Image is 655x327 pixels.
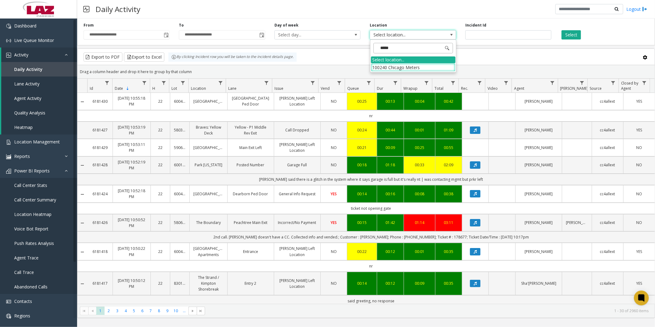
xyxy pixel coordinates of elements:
[14,23,36,29] span: Dashboard
[331,99,337,104] span: NO
[519,220,558,226] a: [PERSON_NAME]
[519,280,558,286] a: Sha'[PERSON_NAME]
[578,79,586,87] a: Parker Filter Menu
[152,86,155,91] span: H
[324,220,344,226] a: YES
[231,220,270,226] a: Peachtree Main Exit
[117,95,146,107] a: [DATE] 10:55:18 PM
[519,191,558,197] a: [PERSON_NAME]
[14,284,47,290] span: Abandoned Calls
[351,220,373,226] div: 00:15
[381,249,400,255] a: 00:12
[14,240,54,246] span: Push Rates Analysis
[408,220,431,226] a: 01:14
[93,2,143,17] h3: Daily Activity
[1,120,77,135] a: Heatmap
[439,249,458,255] a: 00:35
[14,298,32,304] span: Contacts
[439,98,458,104] div: 00:42
[609,79,617,87] a: Source Filter Menu
[103,79,111,87] a: Id Filter Menu
[347,86,359,91] span: Queue
[548,79,556,87] a: Agent Filter Menu
[193,191,223,197] a: [GEOGRAPHIC_DATA]
[461,86,468,91] span: Rec.
[1,91,77,106] a: Agent Activity
[351,127,373,133] div: 00:24
[1,48,77,62] a: Activity
[117,188,146,200] a: [DATE] 10:52:18 PM
[351,249,373,255] a: 00:22
[331,191,337,197] span: YES
[174,191,186,197] a: 600405
[465,23,486,28] label: Incident Id
[278,246,317,257] a: [PERSON_NAME] Left Location
[278,278,317,289] a: [PERSON_NAME] Left Location
[278,142,317,153] a: [PERSON_NAME] Left Location
[439,127,458,133] a: 01:09
[278,95,317,107] a: [PERSON_NAME] Left Location
[188,307,197,315] span: Go to the next page
[193,162,223,168] a: Park [US_STATE]
[14,211,51,217] span: Location Heatmap
[231,145,270,151] a: Main Exit Left
[154,280,166,286] a: 22
[278,191,317,197] a: General Info Request
[171,55,176,60] img: infoIcon.svg
[636,220,642,225] span: NO
[351,145,373,151] div: 00:21
[351,191,373,197] a: 00:14
[408,280,431,286] div: 00:09
[351,98,373,104] a: 00:25
[381,145,400,151] a: 00:09
[403,86,418,91] span: Wrapup
[77,192,88,197] a: Collapse Details
[381,98,400,104] div: 00:13
[324,98,344,104] a: NO
[84,23,94,28] label: From
[77,281,88,286] a: Collapse Details
[381,280,400,286] a: 00:12
[258,31,265,39] span: Toggle popup
[324,249,344,255] a: NO
[408,145,431,151] div: 00:25
[408,98,431,104] a: 00:04
[88,260,655,272] td: nr
[117,217,146,229] a: [DATE] 10:50:52 PM
[278,220,317,226] a: Incorrect/No Payment
[331,220,337,225] span: YES
[88,203,655,214] td: ticket not opening gate
[408,127,431,133] div: 00:01
[627,127,651,133] a: YES
[88,231,655,243] td: 2nd call. [PERSON_NAME] doesn't have a CC. Collected info and vended.; Customer : [PERSON_NAME]; ...
[439,191,458,197] div: 00:38
[231,162,270,168] a: Posted Number
[6,140,11,145] img: 'icon'
[596,280,620,286] a: cc4allext
[627,280,651,286] a: YES
[274,23,299,28] label: Day of week
[627,98,651,104] a: YES
[627,191,651,197] a: NO
[88,174,655,185] td: [PERSON_NAME] said there is a glitch in the system where it says garage is full but it's really n...
[439,162,458,168] a: 02:09
[309,79,317,87] a: Issue Filter Menu
[408,249,431,255] a: 00:01
[275,31,343,39] span: Select day...
[174,162,186,168] a: 600158
[1,62,77,77] a: Daily Activity
[324,127,344,133] a: NO
[193,220,223,226] a: The Boundary
[519,145,558,151] a: [PERSON_NAME]
[91,220,109,226] a: 6181426
[91,127,109,133] a: 6181427
[174,220,186,226] a: 580649
[91,191,109,197] a: 6181424
[636,127,642,133] span: YES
